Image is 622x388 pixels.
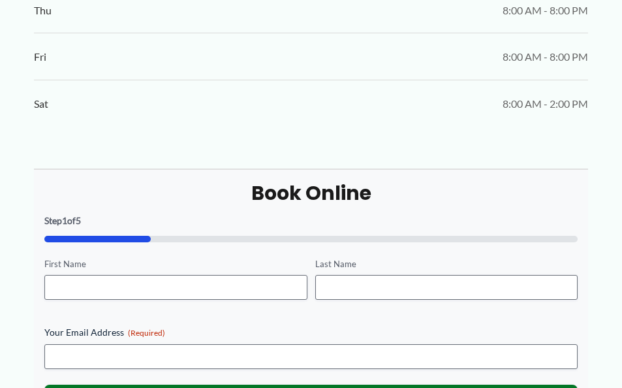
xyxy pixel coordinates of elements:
[128,328,165,338] span: (Required)
[44,180,578,206] h2: Book Online
[44,326,578,339] label: Your Email Address
[34,1,52,20] span: Thu
[503,94,588,114] span: 8:00 AM - 2:00 PM
[44,258,307,270] label: First Name
[62,215,67,226] span: 1
[503,47,588,67] span: 8:00 AM - 8:00 PM
[503,1,588,20] span: 8:00 AM - 8:00 PM
[76,215,81,226] span: 5
[34,94,48,114] span: Sat
[44,216,578,225] p: Step of
[34,47,46,67] span: Fri
[315,258,578,270] label: Last Name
